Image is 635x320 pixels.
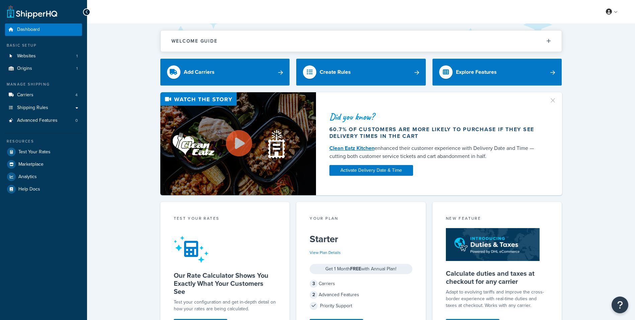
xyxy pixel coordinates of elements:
button: Open Resource Center [612,297,628,313]
li: Advanced Features [5,114,82,127]
div: Get 1 Month with Annual Plan! [310,264,412,274]
span: Origins [17,66,32,71]
a: Websites1 [5,50,82,62]
span: Analytics [18,174,37,180]
li: Carriers [5,89,82,101]
div: Carriers [310,279,412,288]
span: 0 [75,118,78,123]
div: Add Carriers [184,67,215,77]
div: 60.7% of customers are more likely to purchase if they see delivery times in the cart [329,126,541,140]
li: Websites [5,50,82,62]
div: Explore Features [456,67,497,77]
a: Origins1 [5,62,82,75]
div: Create Rules [320,67,351,77]
span: 3 [310,280,318,288]
span: Carriers [17,92,33,98]
img: Video thumbnail [160,92,316,195]
a: Test Your Rates [5,146,82,158]
div: Manage Shipping [5,82,82,87]
span: Help Docs [18,186,40,192]
a: View Plan Details [310,250,341,256]
a: Activate Delivery Date & Time [329,165,413,176]
div: Did you know? [329,112,541,121]
a: Explore Features [432,59,562,86]
a: Carriers4 [5,89,82,101]
span: Dashboard [17,27,40,33]
span: 2 [310,291,318,299]
span: Advanced Features [17,118,58,123]
div: Your Plan [310,215,412,223]
span: Marketplace [18,162,44,167]
span: Shipping Rules [17,105,48,111]
h2: Welcome Guide [171,39,218,44]
div: Test your configuration and get in-depth detail on how your rates are being calculated. [174,299,276,312]
h5: Starter [310,234,412,245]
a: Clean Eatz Kitchen [329,144,375,152]
div: Resources [5,139,82,144]
div: Basic Setup [5,43,82,48]
h5: Our Rate Calculator Shows You Exactly What Your Customers See [174,271,276,296]
span: 4 [75,92,78,98]
span: Test Your Rates [18,149,51,155]
a: Add Carriers [160,59,290,86]
a: Marketplace [5,158,82,170]
a: Create Rules [296,59,426,86]
a: Dashboard [5,23,82,36]
div: New Feature [446,215,549,223]
span: Websites [17,53,36,59]
div: enhanced their customer experience with Delivery Date and Time — cutting both customer service ti... [329,144,541,160]
span: 1 [76,66,78,71]
a: Shipping Rules [5,102,82,114]
div: Priority Support [310,301,412,311]
div: Advanced Features [310,290,412,300]
button: Welcome Guide [161,31,562,52]
strong: FREE [350,265,361,272]
div: Test your rates [174,215,276,223]
li: Origins [5,62,82,75]
span: 1 [76,53,78,59]
a: Help Docs [5,183,82,195]
p: Adapt to evolving tariffs and improve the cross-border experience with real-time duties and taxes... [446,289,549,309]
a: Analytics [5,171,82,183]
h5: Calculate duties and taxes at checkout for any carrier [446,269,549,285]
a: Advanced Features0 [5,114,82,127]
